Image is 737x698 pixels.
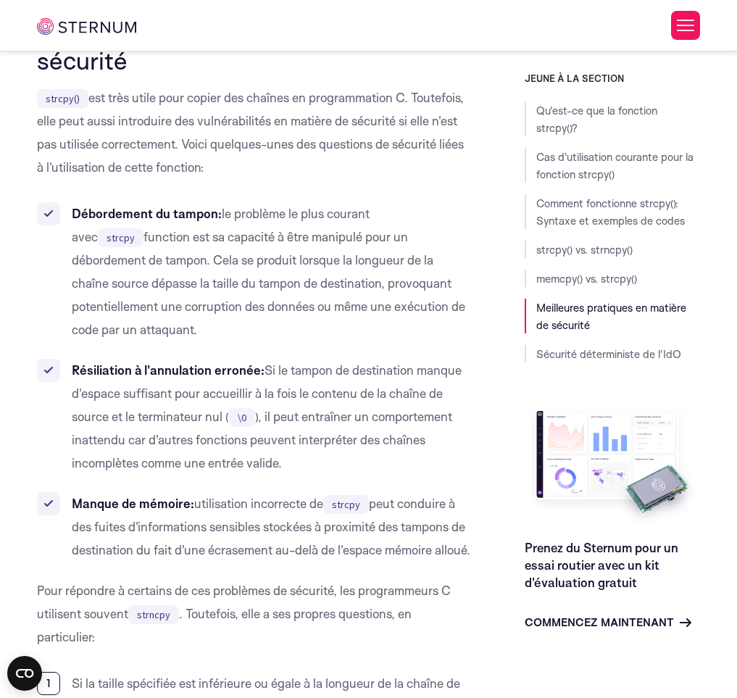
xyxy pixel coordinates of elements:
h3: JEUNE À LA SECTION [525,72,700,84]
p: Pour répondre à certains de ces problèmes de sécurité, les programmeurs C utilisent souvent . Tou... [37,579,472,649]
a: Prenez du Sternum pour un essai routier avec un kit d'évaluation gratuit [525,540,678,590]
img: Take Sternum for a Test Drive with a Free Evaluation Kit [525,403,700,528]
li: Si le tampon de destination manque d'espace suffisant pour accueillir à la fois le contenu de la ... [37,359,472,475]
img: sternum iot [37,18,136,35]
strong: Manque de mémoire: [72,496,194,511]
a: Sécurité déterministe de l'IdO [536,347,681,361]
code: strcpy() [37,89,88,108]
li: le problème le plus courant avec function est sa capacité à être manipulé pour un débordement de ... [37,202,472,341]
li: utilisation incorrecte de peut conduire à des fuites d'informations sensibles stockées à proximit... [37,492,472,562]
button: Open CMP widget [7,656,42,691]
strong: Résiliation à l'annulation erronée: [72,362,265,378]
code: strcpy [323,495,369,514]
a: Cas d'utilisation courante pour la fonction strcpy() [536,150,694,181]
strong: Débordement du tampon: [72,206,222,221]
h2: Meilleures pratiques en matière de sécurité [37,19,472,75]
p: est très utile pour copier des chaînes en programmation C. Toutefois, elle peut aussi introduire ... [37,86,472,179]
button: Toggle Menu [671,11,700,40]
code: \0 [229,408,255,427]
code: strncpy [128,605,179,624]
a: Qu'est-ce que la fonction strcpy()? [536,104,657,135]
code: strcpy [98,228,143,247]
a: memcpy() vs. strcpy() [536,272,637,286]
a: Commencez maintenant [525,614,691,631]
a: Comment fonctionne strcpy(): Syntaxe et exemples de codes [536,196,685,228]
a: strcpy() vs. strncpy() [536,243,633,257]
a: Meilleures pratiques en matière de sécurité [536,301,686,332]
